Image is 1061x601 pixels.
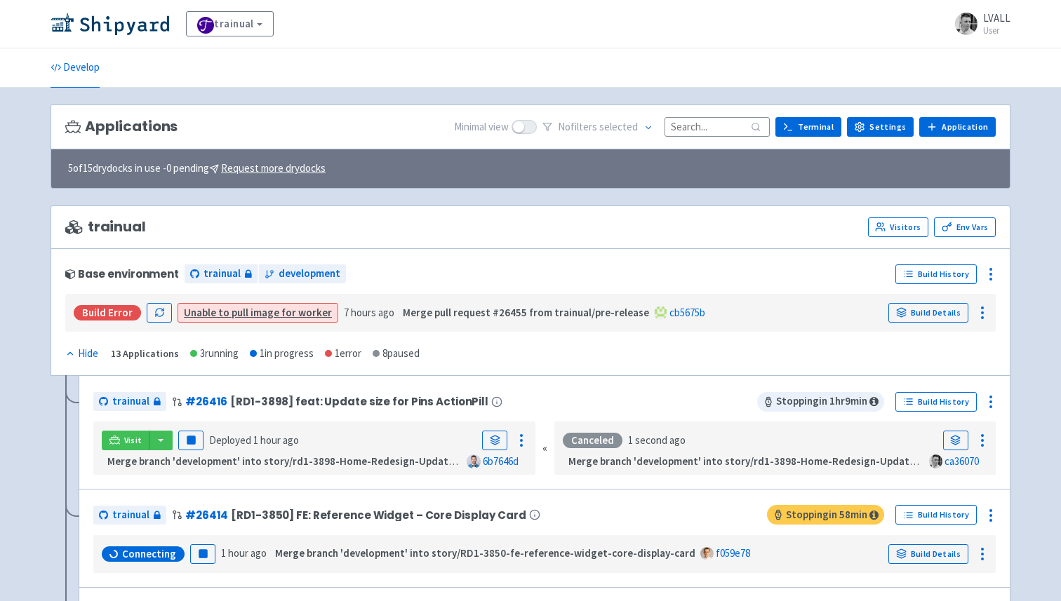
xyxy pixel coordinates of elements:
[888,544,968,564] a: Build Details
[628,433,686,447] time: 1 second ago
[983,26,1010,35] small: User
[68,161,326,177] span: 5 of 15 drydocks in use - 0 pending
[919,117,996,137] a: Application
[344,306,394,319] time: 7 hours ago
[122,547,176,561] span: Connecting
[112,507,149,523] span: trainual
[775,117,841,137] a: Terminal
[93,506,166,525] a: trainual
[209,433,299,447] span: Deployed
[253,433,299,447] time: 1 hour ago
[669,306,705,319] a: cb5675b
[279,266,340,282] span: development
[230,396,488,407] span: [RD1-3898] feat: Update size for Pins ActionPill
[186,11,274,36] a: trainual
[325,346,361,362] div: 1 error
[124,435,142,446] span: Visit
[895,264,977,284] a: Build History
[757,392,884,412] span: Stopping in 1 hr 9 min
[65,346,98,362] div: Hide
[542,421,547,475] div: «
[373,346,420,362] div: 8 paused
[231,509,526,521] span: [RD1-3850] FE: Reference Widget – Core Display Card
[945,454,979,468] a: ca36070
[983,11,1010,25] span: LVALL
[112,393,149,410] span: trainual
[65,219,146,235] span: trainual
[107,454,625,468] strong: Merge branch 'development' into story/rd1-3898-Home-Redesign-Update-Pins-Bar-to-Use-Large-Pill-Va...
[111,346,179,362] div: 13 Applications
[934,217,996,237] a: Env Vars
[190,346,239,362] div: 3 running
[454,119,509,135] span: Minimal view
[895,505,977,525] a: Build History
[868,217,928,237] a: Visitors
[221,161,326,175] u: Request more drydocks
[65,268,179,280] div: Base environment
[483,454,519,468] a: 6b7646d
[65,119,178,135] h3: Applications
[599,120,638,133] span: selected
[65,346,100,362] button: Hide
[403,306,649,319] strong: Merge pull request #26455 from trainual/pre-release
[558,119,638,135] span: No filter s
[250,346,314,362] div: 1 in progress
[102,431,149,450] a: Visit
[947,13,1010,35] a: LVALL User
[259,264,346,283] a: development
[185,394,227,409] a: #26416
[563,433,622,448] div: Canceled
[895,392,977,412] a: Build History
[767,505,884,525] span: Stopping in 58 min
[93,392,166,411] a: trainual
[185,508,228,522] a: #26414
[275,546,695,560] strong: Merge branch 'development' into story/RD1-3850-fe-reference-widget-core-display-card
[665,117,770,136] input: Search...
[51,13,169,35] img: Shipyard logo
[190,544,215,564] button: Pause
[221,546,267,560] time: 1 hour ago
[203,266,241,282] span: trainual
[847,117,914,137] a: Settings
[178,431,203,450] button: Pause
[716,546,750,560] a: f059e78
[888,303,968,323] a: Build Details
[74,305,141,320] div: Build Error
[184,306,332,319] a: Unable to pull image for worker
[185,264,258,283] a: trainual
[51,48,100,88] a: Develop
